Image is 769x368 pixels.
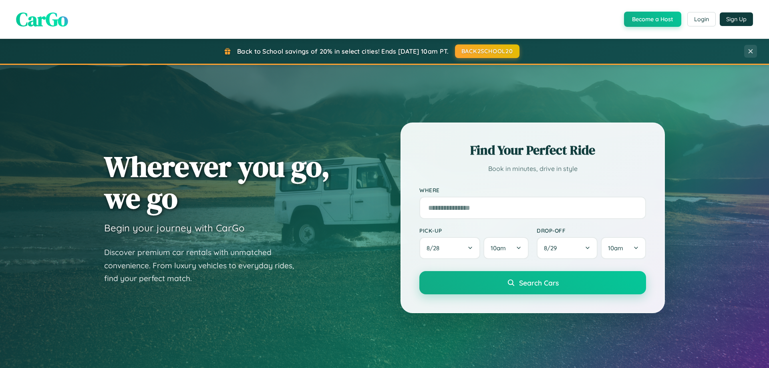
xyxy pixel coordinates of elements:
label: Where [419,187,646,193]
span: Search Cars [519,278,559,287]
span: 8 / 29 [544,244,561,252]
button: 10am [483,237,529,259]
h1: Wherever you go, we go [104,151,330,214]
button: BACK2SCHOOL20 [455,44,519,58]
h2: Find Your Perfect Ride [419,141,646,159]
p: Book in minutes, drive in style [419,163,646,175]
span: 8 / 28 [427,244,443,252]
button: Sign Up [720,12,753,26]
span: Back to School savings of 20% in select cities! Ends [DATE] 10am PT. [237,47,449,55]
button: Search Cars [419,271,646,294]
h3: Begin your journey with CarGo [104,222,245,234]
button: 8/28 [419,237,480,259]
label: Drop-off [537,227,646,234]
button: Login [687,12,716,26]
span: CarGo [16,6,68,32]
p: Discover premium car rentals with unmatched convenience. From luxury vehicles to everyday rides, ... [104,246,304,285]
button: Become a Host [624,12,681,27]
button: 8/29 [537,237,598,259]
button: 10am [601,237,646,259]
label: Pick-up [419,227,529,234]
span: 10am [608,244,623,252]
span: 10am [491,244,506,252]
